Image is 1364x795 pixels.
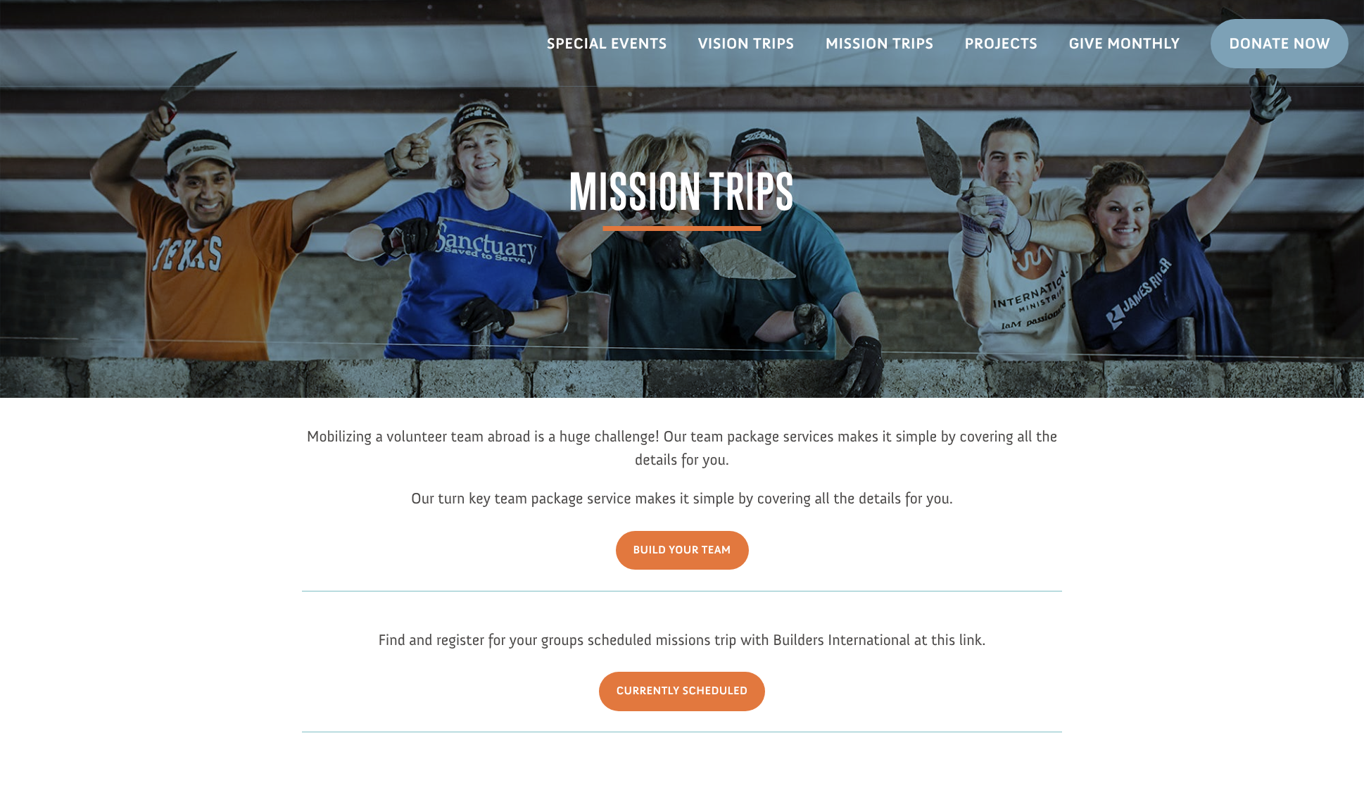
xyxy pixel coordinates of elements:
[810,23,949,64] a: Mission Trips
[411,489,953,508] span: Our turn key team package service makes it simple by covering all the details for you.
[1211,19,1349,68] a: Donate Now
[949,23,1054,64] a: Projects
[531,23,683,64] a: Special Events
[599,672,766,711] a: Currently Scheduled
[616,531,749,570] a: Build Your Team
[1053,23,1195,64] a: Give Monthly
[378,630,985,649] span: Find and register for your groups scheduled missions trip with Builders International at this link.
[683,23,810,64] a: Vision Trips
[307,427,1058,469] span: Mobilizing a volunteer team abroad is a huge challenge! Our team package services makes it simple...
[569,167,795,231] span: Mission Trips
